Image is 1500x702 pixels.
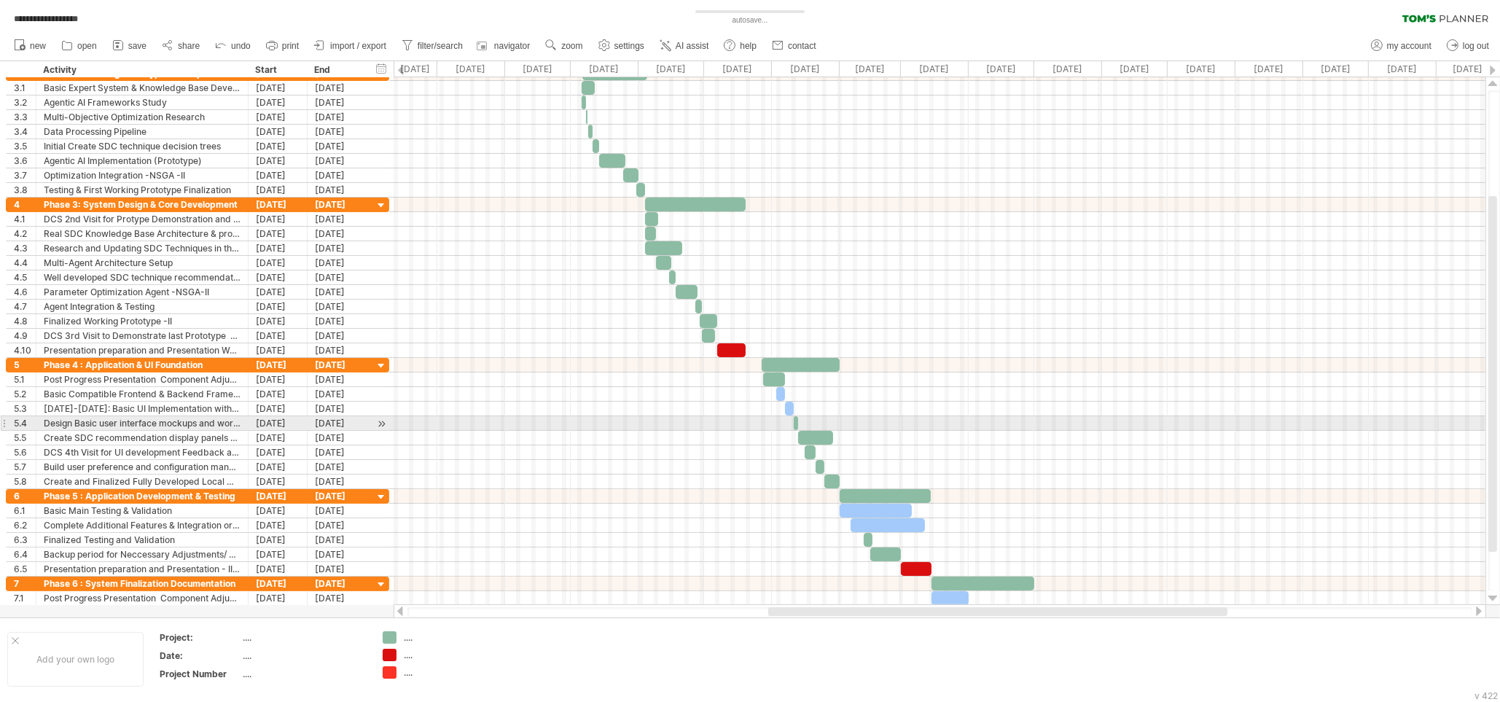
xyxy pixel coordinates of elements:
div: [DATE] [249,591,308,605]
div: .... [404,649,483,661]
div: [DATE] [308,314,367,328]
div: [DATE] [308,547,367,561]
div: [DATE]-[DATE]: Basic UI Implementation with Working Results [44,402,241,416]
div: November 2025 [638,61,704,77]
div: [DATE] [308,198,367,211]
div: Basic Main Testing & Validation [44,504,241,518]
div: [DATE] [249,402,308,416]
div: May 2026 [1034,61,1102,77]
div: 3.6 [14,154,36,168]
span: my account [1387,41,1431,51]
div: [DATE] [308,577,367,590]
div: Project Number [160,668,240,680]
div: July 2025 [370,61,437,77]
div: Agentic AI Frameworks Study [44,95,241,109]
span: print [282,41,299,51]
a: import / export [310,36,391,55]
div: [DATE] [308,387,367,401]
div: [DATE] [308,416,367,430]
div: [DATE] [308,125,367,139]
a: print [262,36,303,55]
div: [DATE] [249,533,308,547]
div: [DATE] [249,183,308,197]
div: Data Processing Pipeline [44,125,241,139]
div: [DATE] [249,445,308,459]
div: [DATE] [308,227,367,241]
div: 4.3 [14,241,36,255]
div: 4.1 [14,212,36,226]
div: [DATE] [249,431,308,445]
div: 3.1 [14,81,36,95]
div: [DATE] [249,212,308,226]
div: .... [404,666,483,679]
span: new [30,41,46,51]
div: September 2025 [505,61,571,77]
div: [DATE] [249,518,308,532]
div: [DATE] [308,562,367,576]
div: Add your own logo [7,632,144,687]
div: [DATE] [249,256,308,270]
div: Multi-Objective Optimization Research [44,110,241,124]
div: [DATE] [308,95,367,109]
div: 7 [14,577,36,590]
div: 5.3 [14,402,36,416]
span: contact [788,41,816,51]
div: Parameter Optimization Agent -NSGA-II [44,285,241,299]
div: Complete Additional Features & Integration or Bug Corrections [44,518,241,532]
div: [DATE] [249,300,308,313]
div: [DATE] [308,431,367,445]
span: open [77,41,97,51]
div: [DATE] [308,329,367,343]
div: [DATE] [249,285,308,299]
a: log out [1443,36,1493,55]
div: September 2026 [1303,61,1369,77]
a: zoom [542,36,587,55]
div: Phase 5 : Application Development & Testing [44,489,241,503]
div: .... [243,668,365,680]
div: Testing & First Working Prototype Finalization [44,183,241,197]
div: Finalized Working Prototype -II [44,314,241,328]
div: Well developed SDC technique recommendation logic [44,270,241,284]
div: [DATE] [308,212,367,226]
div: v 422 [1474,690,1498,701]
div: [DATE] [249,562,308,576]
div: [DATE] [249,314,308,328]
div: .... [404,631,483,644]
div: [DATE] [308,154,367,168]
div: 3.3 [14,110,36,124]
div: [DATE] [308,591,367,605]
div: Phase 3: System Design & Core Development [44,198,241,211]
div: [DATE] [249,198,308,211]
div: [DATE] [249,329,308,343]
div: 3.2 [14,95,36,109]
div: 6.5 [14,562,36,576]
div: June 2026 [1102,61,1168,77]
div: .... [243,631,365,644]
div: August 2025 [437,61,505,77]
div: [DATE] [249,110,308,124]
div: July 2026 [1168,61,1235,77]
div: 5.6 [14,445,36,459]
div: Post Progress Presentation Component Adjustments (Hypothetical Period) [44,591,241,605]
div: 4.5 [14,270,36,284]
div: [DATE] [249,577,308,590]
div: [DATE] [249,387,308,401]
div: [DATE] [249,139,308,153]
div: [DATE] [308,489,367,503]
div: Real SDC Knowledge Base Architecture & proper database Setup [44,227,241,241]
div: 4 [14,198,36,211]
a: navigator [474,36,534,55]
a: AI assist [656,36,713,55]
div: [DATE] [308,168,367,182]
div: 5.2 [14,387,36,401]
div: 4.7 [14,300,36,313]
div: April 2026 [969,61,1034,77]
div: [DATE] [249,489,308,503]
span: log out [1463,41,1489,51]
div: 5 [14,358,36,372]
div: [DATE] [249,95,308,109]
div: Post Progress Presentation Component Adjustments [44,373,241,386]
div: End [314,63,358,77]
div: Phase 6 : System Finalization Documentation [44,577,241,590]
div: December 2025 [704,61,772,77]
